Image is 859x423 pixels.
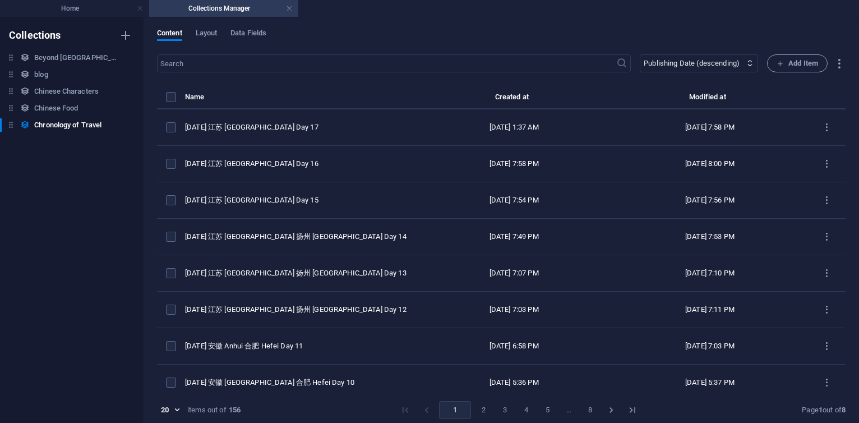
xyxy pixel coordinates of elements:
[621,378,798,388] div: [DATE] 5:37 PM
[149,2,298,15] h4: Collections Manager
[538,401,556,419] button: Go to page 5
[425,159,603,169] div: [DATE] 7:58 PM
[185,305,407,315] div: 2025 CE 江苏 Jiangsu 扬州 Yangzhou Day 12
[581,401,599,419] button: Go to page 8
[842,406,846,414] strong: 8
[395,401,643,419] nav: pagination navigation
[621,305,798,315] div: [DATE] 7:11 PM
[196,26,218,42] span: Layout
[425,122,603,132] div: [DATE] 1:37 AM
[185,232,407,242] div: [DATE] 江苏 [GEOGRAPHIC_DATA] 扬州 [GEOGRAPHIC_DATA] Day 14
[777,57,818,70] span: Add Item
[517,401,535,419] button: Go to page 4
[767,54,828,72] button: Add Item
[119,29,132,42] i: Create new collection
[425,378,603,388] div: [DATE] 5:36 PM
[157,26,182,42] span: Content
[34,118,101,132] h6: Chronology of Travel
[621,268,798,278] div: [DATE] 7:10 PM
[34,51,118,65] h6: Beyond [GEOGRAPHIC_DATA]
[621,195,798,205] div: [DATE] 7:56 PM
[185,341,407,351] div: [DATE] 安徽 Anhui 合肥 Hefei Day 11
[624,401,641,419] button: Go to last page
[439,401,471,419] button: page 1
[34,85,99,98] h6: Chinese Characters
[602,401,620,419] button: Go to next page
[157,54,616,72] input: Search
[425,232,603,242] div: [DATE] 7:49 PM
[621,232,798,242] div: [DATE] 7:53 PM
[474,401,492,419] button: Go to page 2
[9,29,61,42] h6: Collections
[185,268,407,278] div: [DATE] 江苏 [GEOGRAPHIC_DATA] 扬州 [GEOGRAPHIC_DATA] Day 13
[230,26,266,42] span: Data Fields
[425,305,603,315] div: [DATE] 7:03 PM
[187,405,227,415] div: items out of
[496,401,514,419] button: Go to page 3
[185,195,407,205] div: [DATE] 江苏 [GEOGRAPHIC_DATA] Day 15
[185,122,407,132] div: 2025 CE 江苏 南京 Nanjing Day 17
[157,405,183,415] div: 20
[34,68,48,81] h6: blog
[621,122,798,132] div: [DATE] 7:58 PM
[34,102,78,115] h6: Chinese Food
[185,159,407,169] div: 2025 CE 江苏 南京 Nanjing Day 16
[560,405,578,415] div: …
[425,195,603,205] div: [DATE] 7:54 PM
[185,378,407,388] div: [DATE] 安徽 [GEOGRAPHIC_DATA] 合肥 Hefei Day 10
[612,90,807,109] th: Modified at
[185,90,416,109] th: Name
[621,341,798,351] div: [DATE] 7:03 PM
[802,405,846,415] div: Page out of
[416,90,612,109] th: Created at
[229,405,241,415] strong: 156
[425,268,603,278] div: [DATE] 7:07 PM
[819,406,823,414] strong: 1
[621,159,798,169] div: [DATE] 8:00 PM
[425,341,603,351] div: [DATE] 6:58 PM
